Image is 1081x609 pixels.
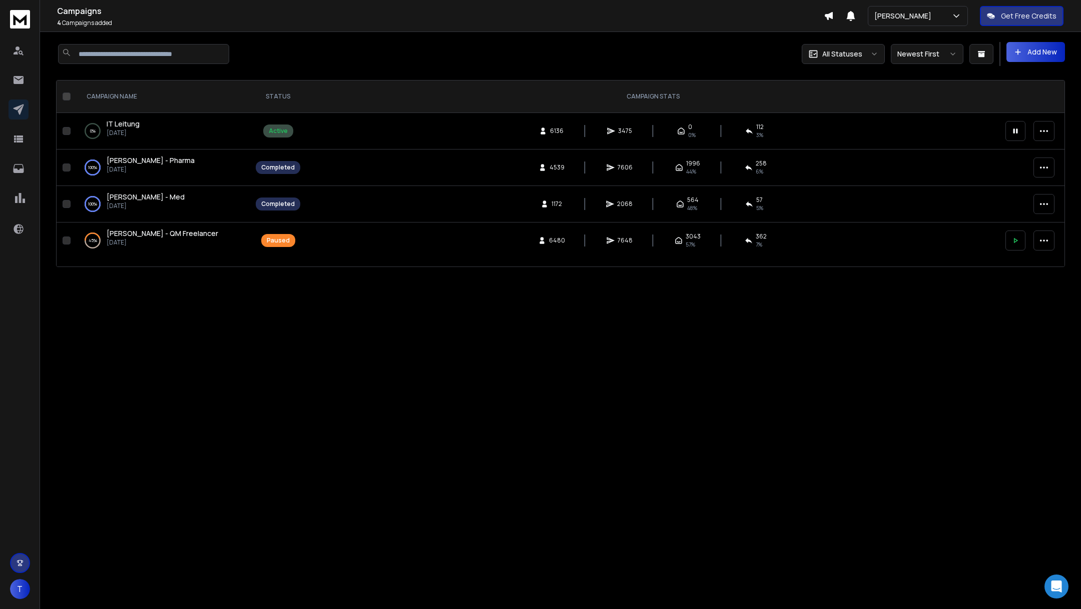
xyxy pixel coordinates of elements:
[550,127,564,135] span: 6136
[75,149,250,186] td: 100%[PERSON_NAME] - Pharma[DATE]
[269,127,288,135] div: Active
[261,200,295,208] div: Completed
[107,202,185,210] p: [DATE]
[618,236,633,244] span: 7648
[107,228,218,238] a: [PERSON_NAME] - QM Freelancer
[306,80,999,113] th: CAMPAIGN STATS
[756,131,763,139] span: 3 %
[88,162,97,172] p: 100 %
[57,18,61,27] span: 4
[107,155,195,165] span: [PERSON_NAME] - Pharma
[687,196,699,204] span: 564
[10,10,30,28] img: logo
[552,200,562,208] span: 1172
[107,155,195,165] a: [PERSON_NAME] - Pharma
[686,240,695,248] span: 57 %
[891,44,963,64] button: Newest First
[107,238,218,246] p: [DATE]
[822,49,862,59] p: All Statuses
[75,113,250,149] td: 0%IT Leitung[DATE]
[756,196,763,204] span: 57
[756,167,763,175] span: 6 %
[980,6,1063,26] button: Get Free Credits
[107,192,185,202] a: [PERSON_NAME] - Med
[1001,11,1056,21] p: Get Free Credits
[756,232,767,240] span: 362
[618,127,632,135] span: 3475
[686,232,701,240] span: 3043
[618,163,633,171] span: 7606
[756,159,767,167] span: 258
[686,167,696,175] span: 44 %
[90,126,96,136] p: 0 %
[107,119,140,129] a: IT Leitung
[756,123,764,131] span: 112
[89,235,97,245] p: 45 %
[57,5,824,17] h1: Campaigns
[250,80,306,113] th: STATUS
[1044,574,1068,598] div: Open Intercom Messenger
[107,228,218,238] span: [PERSON_NAME] - QM Freelancer
[88,199,97,209] p: 100 %
[874,11,935,21] p: [PERSON_NAME]
[75,80,250,113] th: CAMPAIGN NAME
[756,204,763,212] span: 5 %
[10,579,30,599] button: T
[261,163,295,171] div: Completed
[688,131,696,139] span: 0 %
[75,222,250,259] td: 45%[PERSON_NAME] - QM Freelancer[DATE]
[107,165,195,173] p: [DATE]
[75,186,250,222] td: 100%[PERSON_NAME] - Med[DATE]
[550,163,565,171] span: 4539
[57,19,824,27] p: Campaigns added
[688,123,692,131] span: 0
[1006,42,1065,62] button: Add New
[756,240,762,248] span: 7 %
[686,159,700,167] span: 1996
[617,200,633,208] span: 2068
[107,129,140,137] p: [DATE]
[687,204,697,212] span: 48 %
[267,236,290,244] div: Paused
[549,236,565,244] span: 6480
